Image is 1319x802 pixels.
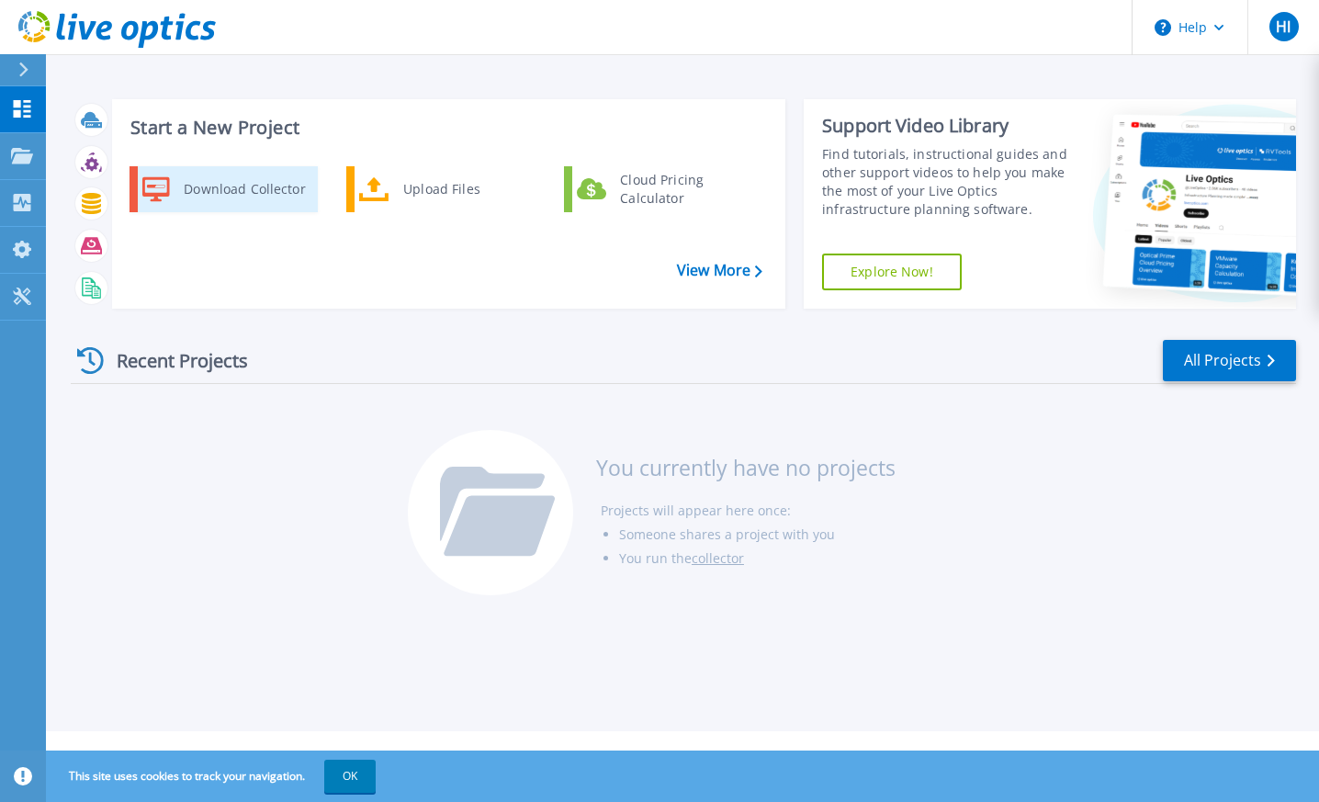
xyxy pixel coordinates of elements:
div: Cloud Pricing Calculator [611,171,747,208]
div: Support Video Library [822,114,1068,138]
div: Download Collector [175,171,313,208]
a: Explore Now! [822,254,962,290]
h3: Start a New Project [130,118,761,138]
li: Someone shares a project with you [619,523,896,547]
a: View More [677,262,762,279]
span: This site uses cookies to track your navigation. [51,760,376,793]
button: OK [324,760,376,793]
a: Upload Files [346,166,535,212]
li: Projects will appear here once: [601,499,896,523]
a: All Projects [1163,340,1296,381]
span: HI [1276,19,1291,34]
a: Cloud Pricing Calculator [564,166,752,212]
a: collector [692,549,744,567]
li: You run the [619,547,896,570]
a: Download Collector [130,166,318,212]
div: Recent Projects [71,338,273,383]
h3: You currently have no projects [596,457,896,478]
div: Upload Files [394,171,530,208]
div: Find tutorials, instructional guides and other support videos to help you make the most of your L... [822,145,1068,219]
